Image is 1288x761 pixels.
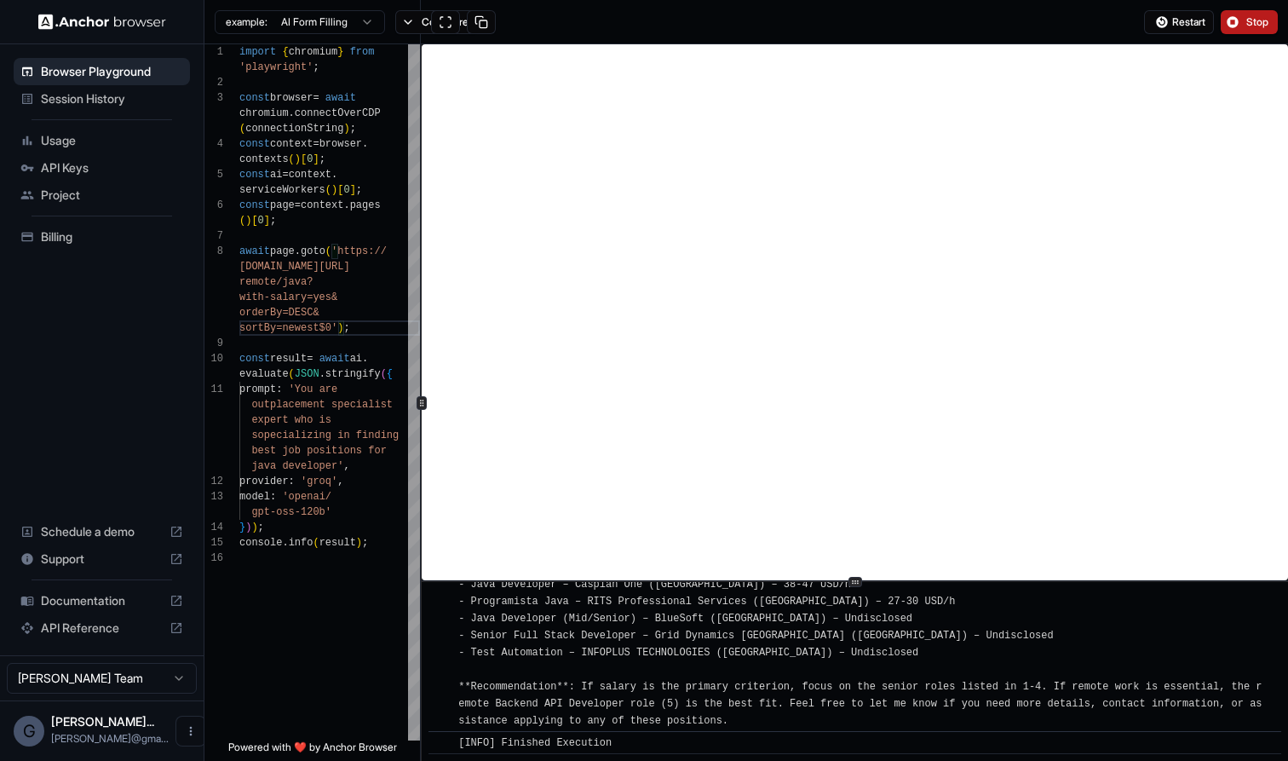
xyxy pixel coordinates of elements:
div: 10 [204,351,223,366]
span: remote/java? [239,276,313,288]
span: . [282,537,288,549]
img: Anchor Logo [38,14,166,30]
span: Usage [41,132,183,149]
span: const [239,353,270,365]
div: Documentation [14,587,190,614]
div: 3 [204,90,223,106]
span: 'https:// [331,245,387,257]
span: { [282,46,288,58]
button: Open in full screen [431,10,460,34]
span: Stop [1246,15,1270,29]
span: ) [343,123,349,135]
span: from [350,46,375,58]
span: result [319,537,356,549]
span: . [289,107,295,119]
span: Powered with ❤️ by Anchor Browser [228,741,397,761]
span: = [282,169,288,181]
div: Session History [14,85,190,112]
span: : [276,383,282,395]
span: , [343,460,349,472]
span: browser [270,92,313,104]
div: 14 [204,520,223,535]
span: sopecializing in finding [251,430,399,441]
span: ] [313,153,319,165]
span: ] [350,184,356,196]
span: 'playwright' [239,61,313,73]
div: 9 [204,336,223,351]
div: Support [14,545,190,573]
span: orderBy=DESC& [239,307,319,319]
span: } [239,522,245,533]
span: Browser Playground [41,63,183,80]
div: 11 [204,382,223,397]
span: expert who is [251,414,331,426]
span: chromium [239,107,289,119]
span: 'openai/ [282,491,331,503]
div: 16 [204,551,223,566]
span: prompt [239,383,276,395]
button: Open menu [175,716,206,747]
span: : [289,476,295,487]
span: ; [343,322,349,334]
span: ( [289,368,295,380]
span: Documentation [41,592,163,609]
span: ( [289,153,295,165]
div: 7 [204,228,223,244]
span: g.kusmierz@gmail.com [51,732,169,745]
span: . [295,245,301,257]
span: 0 [307,153,313,165]
button: Configure [395,10,478,34]
span: Restart [1172,15,1205,29]
span: console [239,537,282,549]
span: . [343,199,349,211]
span: Grzegorz Kuśmierz [51,714,154,729]
span: context [270,138,313,150]
span: info [289,537,313,549]
span: = [307,353,313,365]
span: : [270,491,276,503]
div: Billing [14,223,190,251]
span: Project [41,187,183,204]
span: java developer' [251,460,343,472]
button: Copy session ID [467,10,496,34]
span: ; [319,153,325,165]
span: await [239,245,270,257]
span: const [239,92,270,104]
button: Stop [1221,10,1278,34]
span: ai [350,353,362,365]
span: 0 [343,184,349,196]
span: = [313,92,319,104]
span: evaluate [239,368,289,380]
span: [DOMAIN_NAME][URL] [239,261,350,273]
span: contexts [239,153,289,165]
span: , [337,476,343,487]
div: API Keys [14,154,190,182]
span: ( [325,245,331,257]
span: Billing [41,228,183,245]
span: ; [356,184,362,196]
span: stringify [325,368,381,380]
span: with-salary=yes& [239,291,337,303]
button: Restart [1144,10,1214,34]
span: ai [270,169,282,181]
span: ) [331,184,337,196]
span: provider [239,476,289,487]
span: } [337,46,343,58]
span: ] [264,215,270,227]
span: ) [251,522,257,533]
span: page [270,245,295,257]
span: example: [226,15,267,29]
div: 6 [204,198,223,213]
span: [INFO] Finished Execution [458,737,612,749]
span: = [313,138,319,150]
span: ; [258,522,264,533]
span: ​ [437,735,446,752]
span: ) [356,537,362,549]
span: ) [295,153,301,165]
span: model [239,491,270,503]
div: 15 [204,535,223,551]
div: 13 [204,489,223,504]
div: 4 [204,136,223,152]
span: ; [270,215,276,227]
span: ( [381,368,387,380]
